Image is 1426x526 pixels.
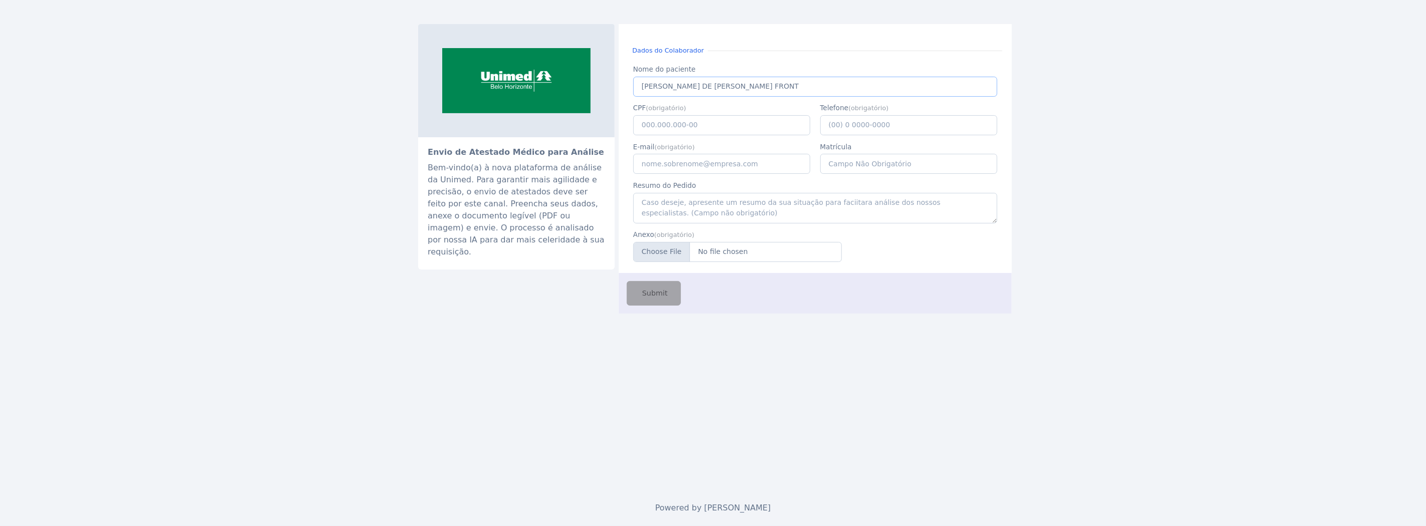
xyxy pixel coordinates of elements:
[820,154,998,174] input: Campo Não Obrigatório
[820,103,998,113] label: Telefone
[633,180,997,190] label: Resumo do Pedido
[633,242,842,262] input: Anexe-se aqui seu atestado (PDF ou Imagem)
[633,77,997,97] input: Preencha aqui seu nome completo
[633,115,811,135] input: 000.000.000-00
[820,115,998,135] input: (00) 0 0000-0000
[428,147,605,158] h2: Envio de Atestado Médico para Análise
[628,46,708,55] small: Dados do Colaborador
[848,104,888,112] small: (obrigatório)
[655,503,771,512] span: Powered by [PERSON_NAME]
[654,231,694,238] small: (obrigatório)
[820,142,998,152] label: Matrícula
[633,229,842,239] label: Anexo
[418,24,615,137] img: sistemaocemg.coop.br-unimed-bh-e-eleita-a-melhor-empresa-de-planos-de-saude-do-brasil-giro-2.png
[633,64,997,74] label: Nome do paciente
[428,162,605,258] div: Bem-vindo(a) à nova plataforma de análise da Unimed. Para garantir mais agilidade e precisão, o e...
[654,143,694,151] small: (obrigatório)
[633,154,811,174] input: nome.sobrenome@empresa.com
[646,104,686,112] small: (obrigatório)
[633,103,811,113] label: CPF
[633,142,811,152] label: E-mail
